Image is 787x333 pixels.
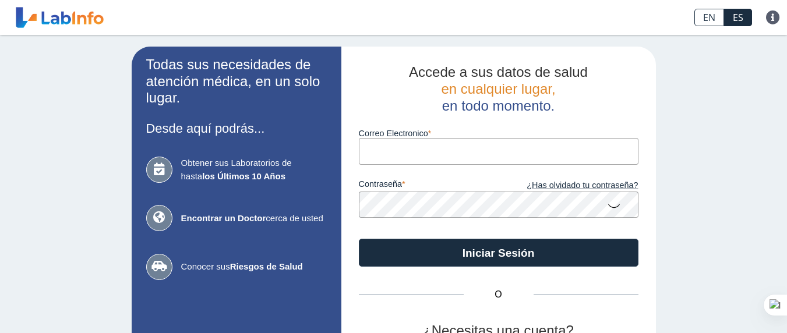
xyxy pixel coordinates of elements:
span: en cualquier lugar, [441,81,555,97]
button: Iniciar Sesión [359,239,638,267]
label: contraseña [359,179,499,192]
b: Encontrar un Doctor [181,213,266,223]
h2: Todas sus necesidades de atención médica, en un solo lugar. [146,56,327,107]
a: ¿Has olvidado tu contraseña? [499,179,638,192]
b: los Últimos 10 Años [202,171,285,181]
span: O [464,288,534,302]
span: Obtener sus Laboratorios de hasta [181,157,327,183]
h3: Desde aquí podrás... [146,121,327,136]
span: Accede a sus datos de salud [409,64,588,80]
a: EN [694,9,724,26]
a: ES [724,9,752,26]
label: Correo Electronico [359,129,638,138]
span: cerca de usted [181,212,327,225]
span: en todo momento. [442,98,555,114]
span: Conocer sus [181,260,327,274]
b: Riesgos de Salud [230,261,303,271]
